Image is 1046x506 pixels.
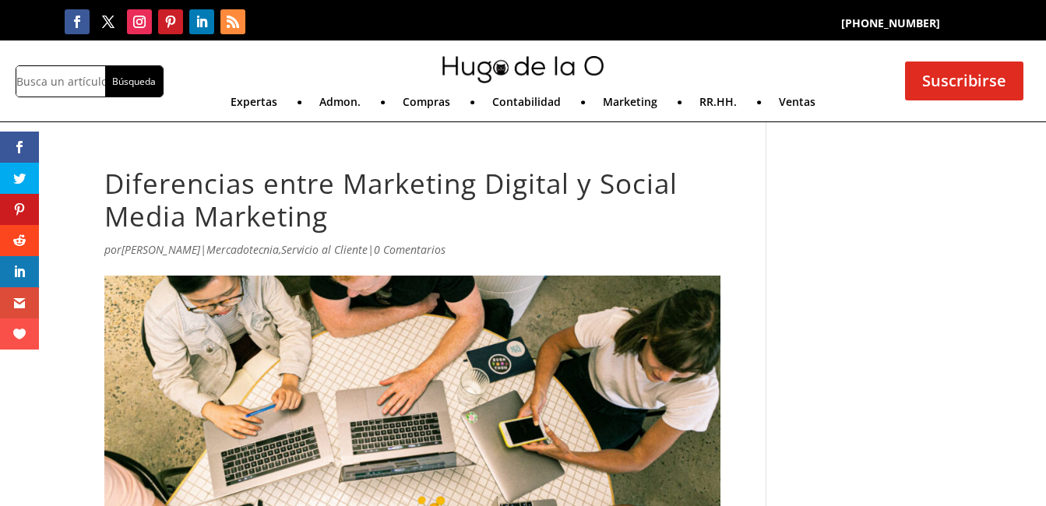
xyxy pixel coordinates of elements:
[231,97,277,114] a: Expertas
[374,242,446,257] a: 0 Comentarios
[105,66,162,97] input: Búsqueda
[104,241,720,271] p: por | , |
[779,97,815,114] a: Ventas
[699,97,737,114] a: RR.HH.
[492,97,561,114] a: Contabilidad
[158,9,183,34] a: Seguir en Pinterest
[403,97,450,114] a: Compras
[442,56,604,83] img: mini-hugo-de-la-o-logo
[122,242,200,257] a: [PERSON_NAME]
[442,72,604,86] a: mini-hugo-de-la-o-logo
[281,242,368,257] a: Servicio al Cliente
[206,242,279,257] a: Mercadotecnia
[65,9,90,34] a: Seguir en Facebook
[127,9,152,34] a: Seguir en Instagram
[319,97,361,114] a: Admon.
[905,61,1023,100] a: Suscribirse
[16,66,105,97] input: Busca un artículo
[104,167,720,241] h1: Diferencias entre Marketing Digital y Social Media Marketing
[603,97,657,114] a: Marketing
[220,9,245,34] a: Seguir en RSS
[189,9,214,34] a: Seguir en LinkedIn
[736,14,1046,33] p: [PHONE_NUMBER]
[96,9,121,34] a: Seguir en X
